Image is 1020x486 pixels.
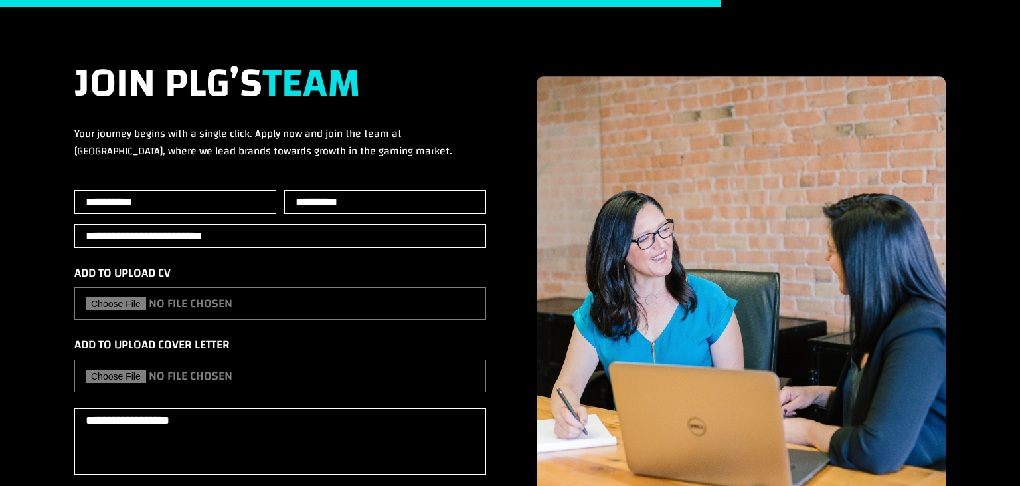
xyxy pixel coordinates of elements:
iframe: Chat Widget [954,422,1020,486]
h2: Join PLG’s [74,60,486,125]
strong: Team [262,45,361,121]
p: Your journey begins with a single click. Apply now and join the team at [GEOGRAPHIC_DATA], where ... [74,125,486,160]
label: Add to upload cover letter [74,336,230,354]
label: Add to upload cv [74,264,171,282]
